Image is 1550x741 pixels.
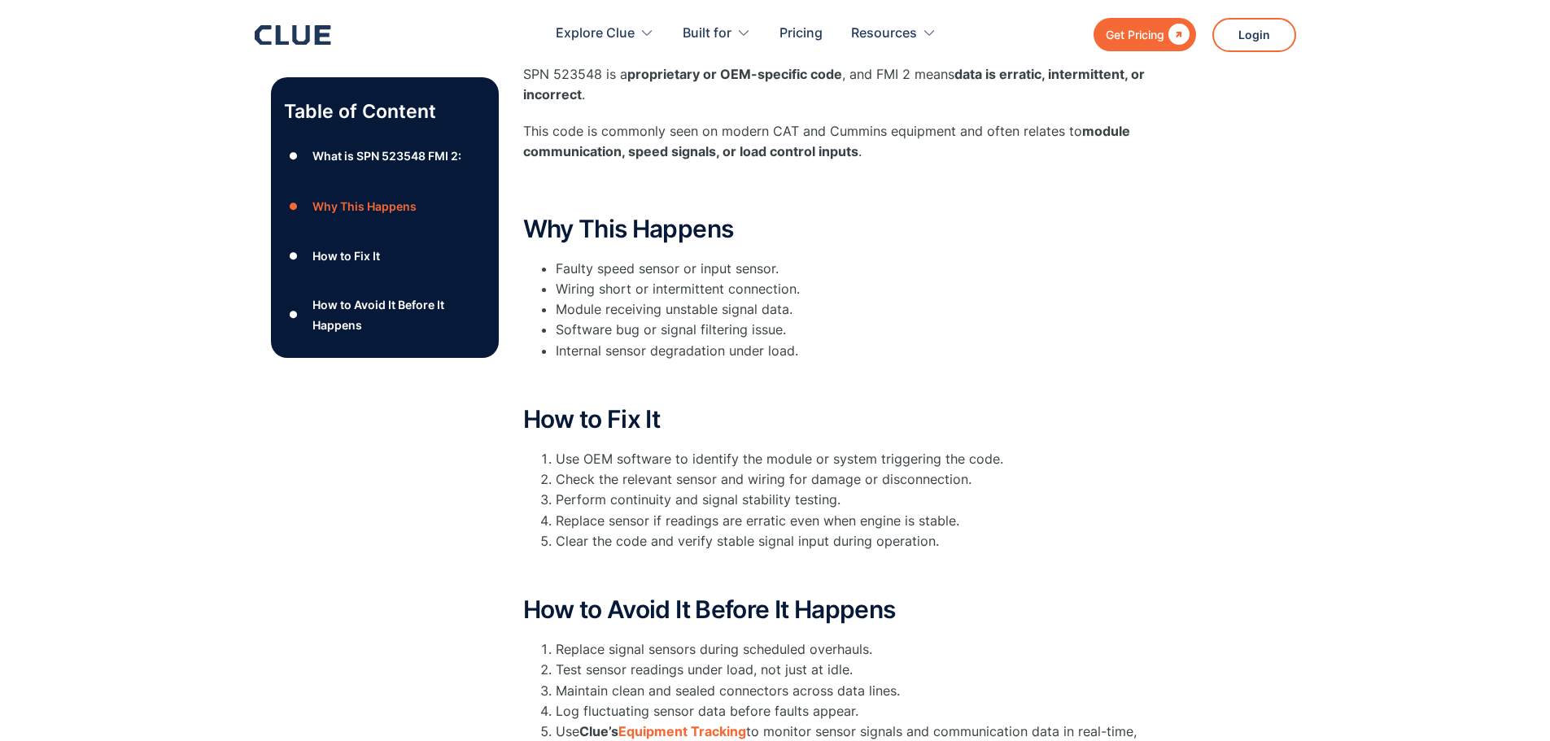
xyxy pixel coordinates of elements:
div: What is SPN 523548 FMI 2: [312,146,461,166]
li: Replace signal sensors during scheduled overhauls. [556,639,1174,660]
li: Check the relevant sensor and wiring for damage or disconnection. [556,469,1174,490]
li: Wiring short or intermittent connection. [556,279,1174,299]
li: Maintain clean and sealed connectors across data lines. [556,681,1174,701]
li: Log fluctuating sensor data before faults appear. [556,701,1174,721]
div: ● [284,194,303,219]
li: Test sensor readings under load, not just at idle. [556,660,1174,680]
strong: proprietary or OEM-specific code [627,66,842,82]
h2: How to Avoid It Before It Happens [523,596,1174,623]
div: Explore Clue [556,8,635,59]
h2: Why This Happens [523,216,1174,242]
li: Module receiving unstable signal data. [556,299,1174,320]
p: This code is commonly seen on modern CAT and Cummins equipment and often relates to . [523,121,1174,162]
p: ‍ [523,179,1174,199]
a: ●Why This Happens [284,194,486,219]
p: ‍ [523,560,1174,580]
div:  [1164,24,1190,45]
div: Built for [683,8,751,59]
p: Table of Content [284,98,486,124]
div: Resources [851,8,937,59]
div: Get Pricing [1106,24,1164,45]
div: ● [284,244,303,268]
li: Clear the code and verify stable signal input during operation. [556,531,1174,551]
li: Replace sensor if readings are erratic even when engine is stable. [556,511,1174,531]
p: ‍ [523,369,1174,390]
li: Use OEM software to identify the module or system triggering the code. [556,449,1174,469]
div: Resources [851,8,917,59]
div: ● [284,303,303,327]
li: Faulty speed sensor or input sensor. [556,259,1174,279]
div: ● [284,144,303,168]
p: SPN 523548 is a , and FMI 2 means . [523,64,1174,105]
strong: data is erratic, intermittent, or incorrect [523,66,1145,102]
strong: Clue’s [579,723,618,739]
a: ●How to Avoid It Before It Happens [284,294,486,335]
a: Get Pricing [1094,18,1196,51]
li: Perform continuity and signal stability testing. [556,490,1174,510]
a: Equipment Tracking [618,723,746,739]
h2: How to Fix It [523,406,1174,433]
div: Why This Happens [312,196,417,216]
a: Login [1212,18,1296,52]
div: How to Fix It [312,246,380,267]
li: Internal sensor degradation under load. [556,341,1174,361]
div: Built for [683,8,731,59]
div: How to Avoid It Before It Happens [312,294,485,335]
div: Explore Clue [556,8,654,59]
a: ●How to Fix It [284,244,486,268]
a: ●What is SPN 523548 FMI 2: [284,144,486,168]
li: Software bug or signal filtering issue. [556,320,1174,340]
a: Pricing [779,8,823,59]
